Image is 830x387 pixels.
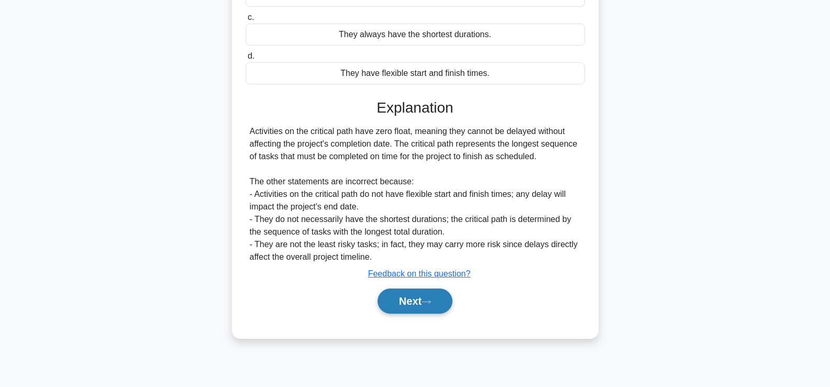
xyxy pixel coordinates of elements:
[368,269,471,278] a: Feedback on this question?
[252,99,579,117] h3: Explanation
[246,62,585,84] div: They have flexible start and finish times.
[250,125,581,263] div: Activities on the critical path have zero float, meaning they cannot be delayed without affecting...
[378,289,452,314] button: Next
[246,24,585,46] div: They always have the shortest durations.
[248,13,254,21] span: c.
[248,51,254,60] span: d.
